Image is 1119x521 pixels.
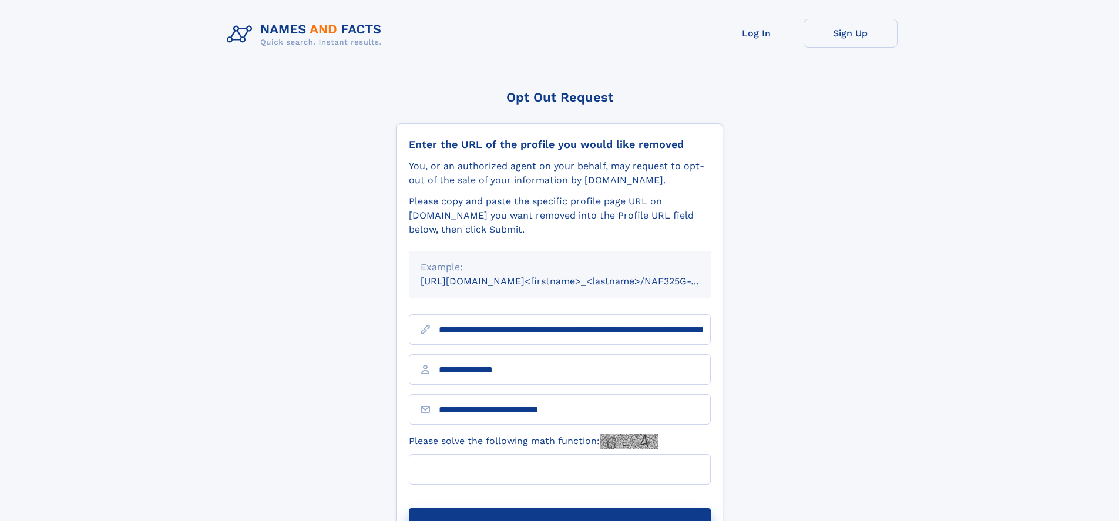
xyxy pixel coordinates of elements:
div: Opt Out Request [396,90,723,105]
a: Sign Up [804,19,898,48]
div: You, or an authorized agent on your behalf, may request to opt-out of the sale of your informatio... [409,159,711,187]
div: Example: [421,260,699,274]
a: Log In [710,19,804,48]
small: [URL][DOMAIN_NAME]<firstname>_<lastname>/NAF325G-xxxxxxxx [421,275,733,287]
div: Please copy and paste the specific profile page URL on [DOMAIN_NAME] you want removed into the Pr... [409,194,711,237]
div: Enter the URL of the profile you would like removed [409,138,711,151]
img: Logo Names and Facts [222,19,391,51]
label: Please solve the following math function: [409,434,658,449]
